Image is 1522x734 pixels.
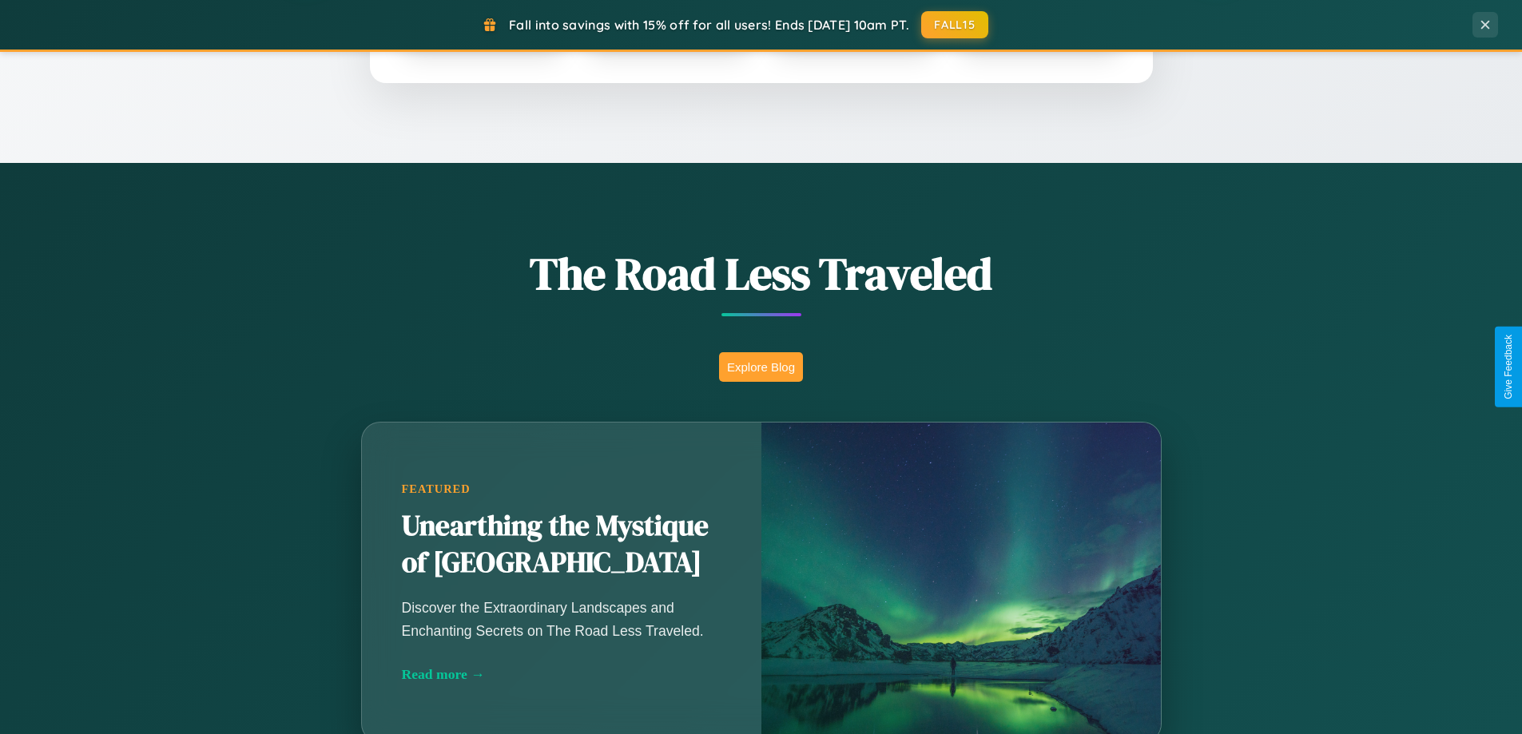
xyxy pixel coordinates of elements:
button: FALL15 [921,11,988,38]
div: Featured [402,482,721,496]
h2: Unearthing the Mystique of [GEOGRAPHIC_DATA] [402,508,721,581]
button: Explore Blog [719,352,803,382]
p: Discover the Extraordinary Landscapes and Enchanting Secrets on The Road Less Traveled. [402,597,721,641]
span: Fall into savings with 15% off for all users! Ends [DATE] 10am PT. [509,17,909,33]
h1: The Road Less Traveled [282,243,1241,304]
div: Read more → [402,666,721,683]
div: Give Feedback [1503,335,1514,399]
